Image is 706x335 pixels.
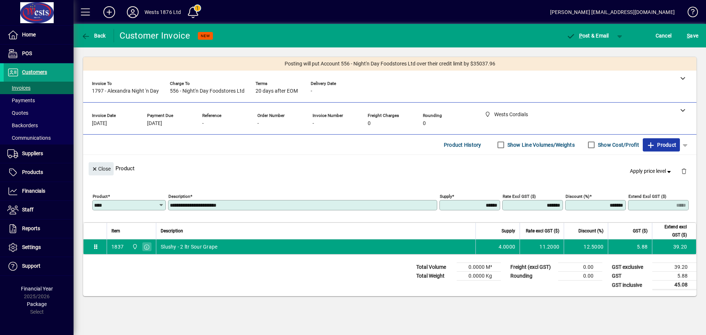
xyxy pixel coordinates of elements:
[566,194,589,199] mat-label: Discount (%)
[285,60,495,68] span: Posting will put Account 556 - Night'n Day Foodstores Ltd over their credit limit by $35037.96
[22,188,45,194] span: Financials
[7,110,28,116] span: Quotes
[81,33,106,39] span: Back
[563,29,613,42] button: Post & Email
[687,33,690,39] span: S
[7,85,31,91] span: Invoices
[652,263,696,272] td: 39.20
[22,169,43,175] span: Products
[256,88,298,94] span: 20 days after EOM
[22,244,41,250] span: Settings
[503,194,536,199] mat-label: Rate excl GST ($)
[550,6,675,18] div: [PERSON_NAME] [EMAIL_ADDRESS][DOMAIN_NAME]
[413,272,457,281] td: Total Weight
[92,163,111,175] span: Close
[441,138,484,152] button: Product History
[507,272,558,281] td: Rounding
[22,32,36,38] span: Home
[170,88,245,94] span: 556 - Night'n Day Foodstores Ltd
[579,33,582,39] span: P
[457,263,501,272] td: 0.0000 M³
[21,286,53,292] span: Financial Year
[4,238,74,257] a: Settings
[27,301,47,307] span: Package
[4,107,74,119] a: Quotes
[4,119,74,132] a: Backorders
[652,281,696,290] td: 45.08
[564,239,608,254] td: 12.5000
[89,162,114,175] button: Close
[499,243,516,250] span: 4.0000
[596,141,639,149] label: Show Cost/Profit
[74,29,114,42] app-page-header-button: Back
[22,50,32,56] span: POS
[558,263,602,272] td: 0.00
[558,272,602,281] td: 0.00
[4,44,74,63] a: POS
[121,6,145,19] button: Profile
[147,121,162,126] span: [DATE]
[687,30,698,42] span: ave
[313,121,314,126] span: -
[4,201,74,219] a: Staff
[22,263,40,269] span: Support
[120,30,190,42] div: Customer Invoice
[654,29,674,42] button: Cancel
[92,121,107,126] span: [DATE]
[657,223,687,239] span: Extend excl GST ($)
[4,94,74,107] a: Payments
[4,26,74,44] a: Home
[444,139,481,151] span: Product History
[168,194,190,199] mat-label: Description
[93,194,108,199] mat-label: Product
[646,139,676,151] span: Product
[201,33,210,38] span: NEW
[83,155,696,182] div: Product
[4,257,74,275] a: Support
[22,225,40,231] span: Reports
[578,227,603,235] span: Discount (%)
[628,194,666,199] mat-label: Extend excl GST ($)
[92,88,159,94] span: 1797 - Alexandra Night 'n Day
[507,263,558,272] td: Freight (excl GST)
[4,145,74,163] a: Suppliers
[413,263,457,272] td: Total Volume
[97,6,121,19] button: Add
[526,227,559,235] span: Rate excl GST ($)
[311,88,312,94] span: -
[7,97,35,103] span: Payments
[524,243,559,250] div: 11.2000
[675,162,693,180] button: Delete
[656,30,672,42] span: Cancel
[627,165,675,178] button: Apply price level
[685,29,700,42] button: Save
[608,281,652,290] td: GST inclusive
[633,227,648,235] span: GST ($)
[652,272,696,281] td: 5.88
[675,168,693,174] app-page-header-button: Delete
[608,272,652,281] td: GST
[202,121,204,126] span: -
[506,141,575,149] label: Show Line Volumes/Weights
[608,239,652,254] td: 5.88
[161,243,217,250] span: Slushy - 2 ltr Sour Grape
[4,132,74,144] a: Communications
[682,1,697,25] a: Knowledge Base
[111,227,120,235] span: Item
[87,165,115,172] app-page-header-button: Close
[608,263,652,272] td: GST exclusive
[630,167,673,175] span: Apply price level
[7,122,38,128] span: Backorders
[145,6,181,18] div: Wests 1876 Ltd
[22,150,43,156] span: Suppliers
[111,243,124,250] div: 1837
[4,82,74,94] a: Invoices
[440,194,452,199] mat-label: Supply
[368,121,371,126] span: 0
[22,207,33,213] span: Staff
[457,272,501,281] td: 0.0000 Kg
[257,121,259,126] span: -
[7,135,51,141] span: Communications
[130,243,139,251] span: Wests Cordials
[4,182,74,200] a: Financials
